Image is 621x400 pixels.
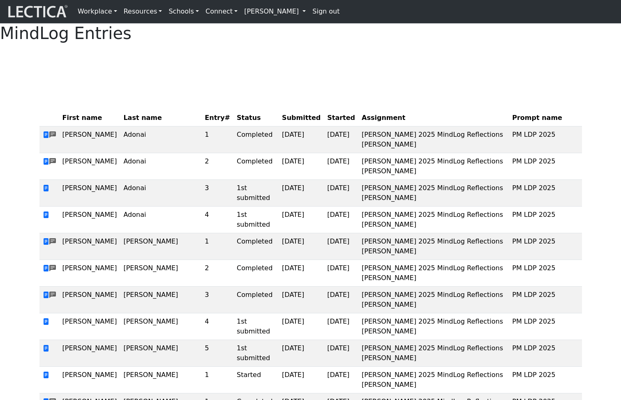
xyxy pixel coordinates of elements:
[241,3,309,20] a: [PERSON_NAME]
[233,126,279,153] td: Completed
[49,237,56,247] span: comments
[509,287,582,313] td: PM LDP 2025
[120,153,201,180] td: Adonai
[201,207,233,233] td: 4
[59,233,120,260] td: [PERSON_NAME]
[120,233,201,260] td: [PERSON_NAME]
[509,313,582,340] td: PM LDP 2025
[120,126,201,153] td: Adonai
[279,313,324,340] td: [DATE]
[59,110,120,126] th: First name
[358,153,509,180] td: [PERSON_NAME] 2025 MindLog Reflections [PERSON_NAME]
[59,367,120,393] td: [PERSON_NAME]
[509,233,582,260] td: PM LDP 2025
[120,313,201,340] td: [PERSON_NAME]
[233,340,279,367] td: 1st submitted
[59,260,120,287] td: [PERSON_NAME]
[201,153,233,180] td: 2
[59,207,120,233] td: [PERSON_NAME]
[279,207,324,233] td: [DATE]
[509,126,582,153] td: PM LDP 2025
[120,207,201,233] td: Adonai
[120,260,201,287] td: [PERSON_NAME]
[324,313,358,340] td: [DATE]
[324,110,358,126] th: Started
[43,318,49,326] span: view
[43,184,49,192] span: view
[59,340,120,367] td: [PERSON_NAME]
[49,130,56,140] span: comments
[120,110,201,126] th: Last name
[358,233,509,260] td: [PERSON_NAME] 2025 MindLog Reflections [PERSON_NAME]
[324,126,358,153] td: [DATE]
[202,3,241,20] a: Connect
[233,207,279,233] td: 1st submitted
[509,367,582,393] td: PM LDP 2025
[324,260,358,287] td: [DATE]
[59,287,120,313] td: [PERSON_NAME]
[509,340,582,367] td: PM LDP 2025
[120,180,201,207] td: Adonai
[358,126,509,153] td: [PERSON_NAME] 2025 MindLog Reflections [PERSON_NAME]
[233,260,279,287] td: Completed
[233,110,279,126] th: Status
[43,131,49,139] span: view
[279,180,324,207] td: [DATE]
[509,260,582,287] td: PM LDP 2025
[74,3,120,20] a: Workplace
[509,180,582,207] td: PM LDP 2025
[358,287,509,313] td: [PERSON_NAME] 2025 MindLog Reflections [PERSON_NAME]
[233,233,279,260] td: Completed
[279,287,324,313] td: [DATE]
[324,153,358,180] td: [DATE]
[201,260,233,287] td: 2
[358,313,509,340] td: [PERSON_NAME] 2025 MindLog Reflections [PERSON_NAME]
[279,110,324,126] th: Submitted
[59,153,120,180] td: [PERSON_NAME]
[233,287,279,313] td: Completed
[233,367,279,393] td: Started
[201,313,233,340] td: 4
[358,367,509,393] td: [PERSON_NAME] 2025 MindLog Reflections [PERSON_NAME]
[279,367,324,393] td: [DATE]
[120,340,201,367] td: [PERSON_NAME]
[43,291,49,299] span: view
[43,264,49,272] span: view
[201,287,233,313] td: 3
[201,110,233,126] th: Entry#
[59,126,120,153] td: [PERSON_NAME]
[279,340,324,367] td: [DATE]
[120,367,201,393] td: [PERSON_NAME]
[49,157,56,167] span: comments
[309,3,343,20] a: Sign out
[43,211,49,219] span: view
[49,290,56,300] span: comments
[6,4,68,19] img: lecticalive
[509,153,582,180] td: PM LDP 2025
[324,287,358,313] td: [DATE]
[43,345,49,352] span: view
[324,340,358,367] td: [DATE]
[509,110,582,126] th: Prompt name
[358,110,509,126] th: Assignment
[324,180,358,207] td: [DATE]
[358,180,509,207] td: [PERSON_NAME] 2025 MindLog Reflections [PERSON_NAME]
[201,126,233,153] td: 1
[509,207,582,233] td: PM LDP 2025
[201,340,233,367] td: 5
[358,340,509,367] td: [PERSON_NAME] 2025 MindLog Reflections [PERSON_NAME]
[43,371,49,379] span: view
[324,233,358,260] td: [DATE]
[201,367,233,393] td: 1
[165,3,202,20] a: Schools
[233,180,279,207] td: 1st submitted
[201,233,233,260] td: 1
[120,3,166,20] a: Resources
[59,180,120,207] td: [PERSON_NAME]
[279,233,324,260] td: [DATE]
[49,264,56,274] span: comments
[43,158,49,166] span: view
[233,153,279,180] td: Completed
[120,287,201,313] td: [PERSON_NAME]
[201,180,233,207] td: 3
